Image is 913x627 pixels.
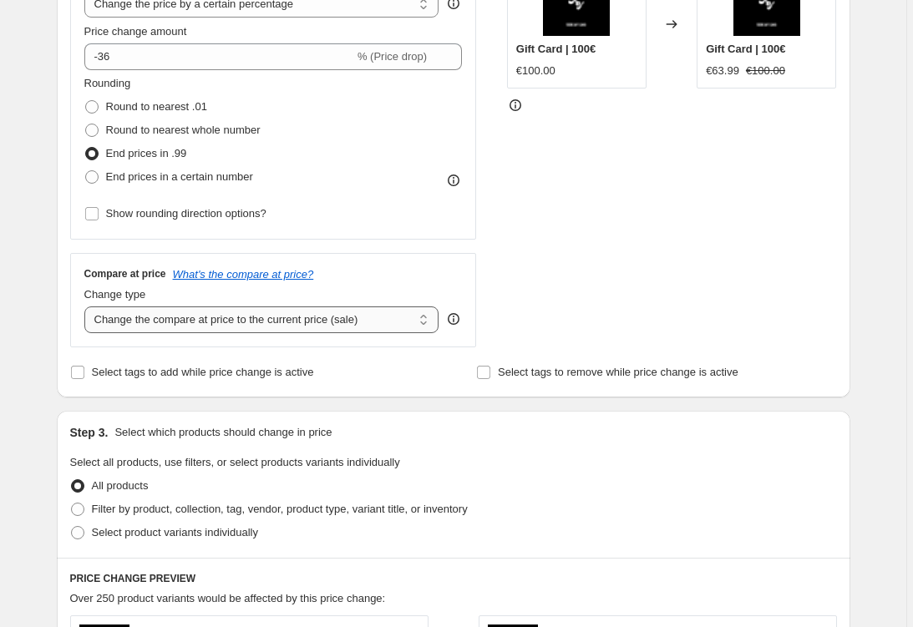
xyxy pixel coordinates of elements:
[84,77,131,89] span: Rounding
[92,503,468,515] span: Filter by product, collection, tag, vendor, product type, variant title, or inventory
[173,268,314,281] button: What's the compare at price?
[706,43,785,55] span: Gift Card | 100€
[106,170,253,183] span: End prices in a certain number
[746,64,785,77] span: €100.00
[106,147,187,159] span: End prices in .99
[70,572,837,585] h6: PRICE CHANGE PREVIEW
[84,43,354,70] input: -15
[92,366,314,378] span: Select tags to add while price change is active
[445,311,462,327] div: help
[516,43,596,55] span: Gift Card | 100€
[358,50,427,63] span: % (Price drop)
[84,267,166,281] h3: Compare at price
[114,424,332,441] p: Select which products should change in price
[516,64,555,77] span: €100.00
[84,288,146,301] span: Change type
[106,124,261,136] span: Round to nearest whole number
[106,100,207,113] span: Round to nearest .01
[92,526,258,539] span: Select product variants individually
[84,25,187,38] span: Price change amount
[70,456,400,468] span: Select all products, use filters, or select products variants individually
[106,207,266,220] span: Show rounding direction options?
[70,592,386,604] span: Over 250 product variants would be affected by this price change:
[706,64,739,77] span: €63.99
[92,479,149,492] span: All products
[70,424,109,441] h2: Step 3.
[498,366,738,378] span: Select tags to remove while price change is active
